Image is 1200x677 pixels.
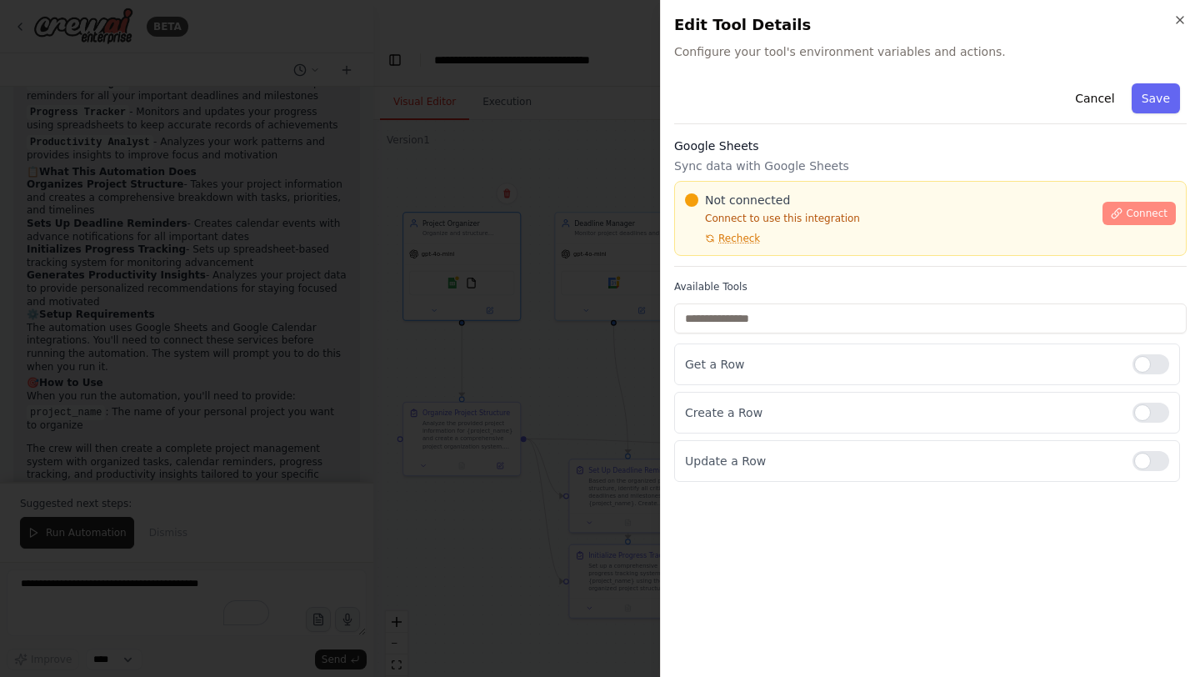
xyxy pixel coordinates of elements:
span: Configure your tool's environment variables and actions. [674,43,1187,60]
p: Get a Row [685,356,1119,373]
p: Create a Row [685,404,1119,421]
p: Connect to use this integration [685,212,1092,225]
button: Cancel [1065,83,1124,113]
span: Not connected [705,192,790,208]
p: Sync data with Google Sheets [674,158,1187,174]
h3: Google Sheets [674,138,1187,154]
button: Connect [1102,202,1176,225]
button: Save [1132,83,1180,113]
label: Available Tools [674,280,1187,293]
p: Update a Row [685,453,1119,469]
button: Recheck [685,232,760,245]
span: Connect [1126,207,1167,220]
h2: Edit Tool Details [674,13,1187,37]
span: Recheck [718,232,760,245]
